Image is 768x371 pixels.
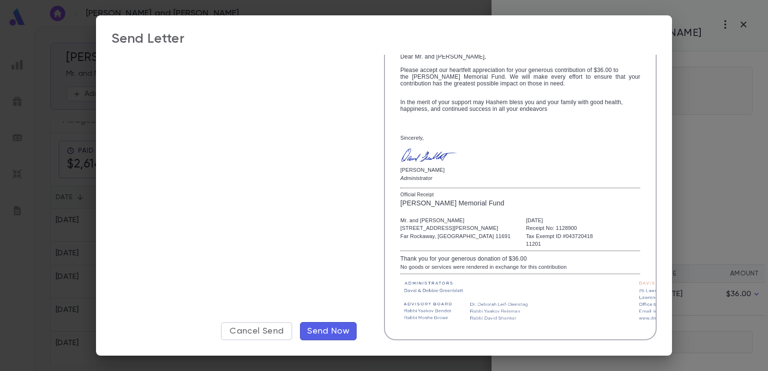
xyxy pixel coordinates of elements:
button: Send Now [300,322,357,340]
div: [PERSON_NAME] Memorial Fund [400,198,640,208]
img: GreenblattSignature.png [400,146,458,164]
div: Official Receipt [400,191,640,198]
div: 11201 [526,240,593,248]
div: Receipt No: 1128900 [526,224,593,232]
div: Send Letter [111,31,184,47]
span: happiness, and continued success in all your endeavors [400,106,547,112]
span: Cancel Send [229,326,284,336]
span: In the merit of your support may Hashem bless you and your family with good health, [400,99,623,106]
span: Send Now [307,326,349,336]
div: Tax Exempt ID #043720418 [526,232,593,240]
button: Cancel Send [221,322,292,340]
em: Administrator [400,175,432,181]
div: Far Rockaway, [GEOGRAPHIC_DATA] 11691 [400,232,511,240]
div: Thank you for your generous donation of $36.00 [400,254,640,263]
p: [PERSON_NAME] [400,169,458,172]
div: Sincerely, [400,135,640,141]
span: the [PERSON_NAME] Memorial Fund. We will make every effort to ensure that your contribution has t... [400,73,640,87]
div: [STREET_ADDRESS][PERSON_NAME] [400,224,511,232]
span: Dear Mr. and [PERSON_NAME], [400,53,640,87]
span: Please accept our heartfelt appreciation for your generous contribution of $36.00 to [400,67,618,73]
div: [DATE] [526,216,593,225]
div: Mr. and [PERSON_NAME] [400,216,511,225]
img: dmf bottom3.png [400,277,704,323]
div: No goods or services were rendered in exchange for this contribution [400,263,640,271]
